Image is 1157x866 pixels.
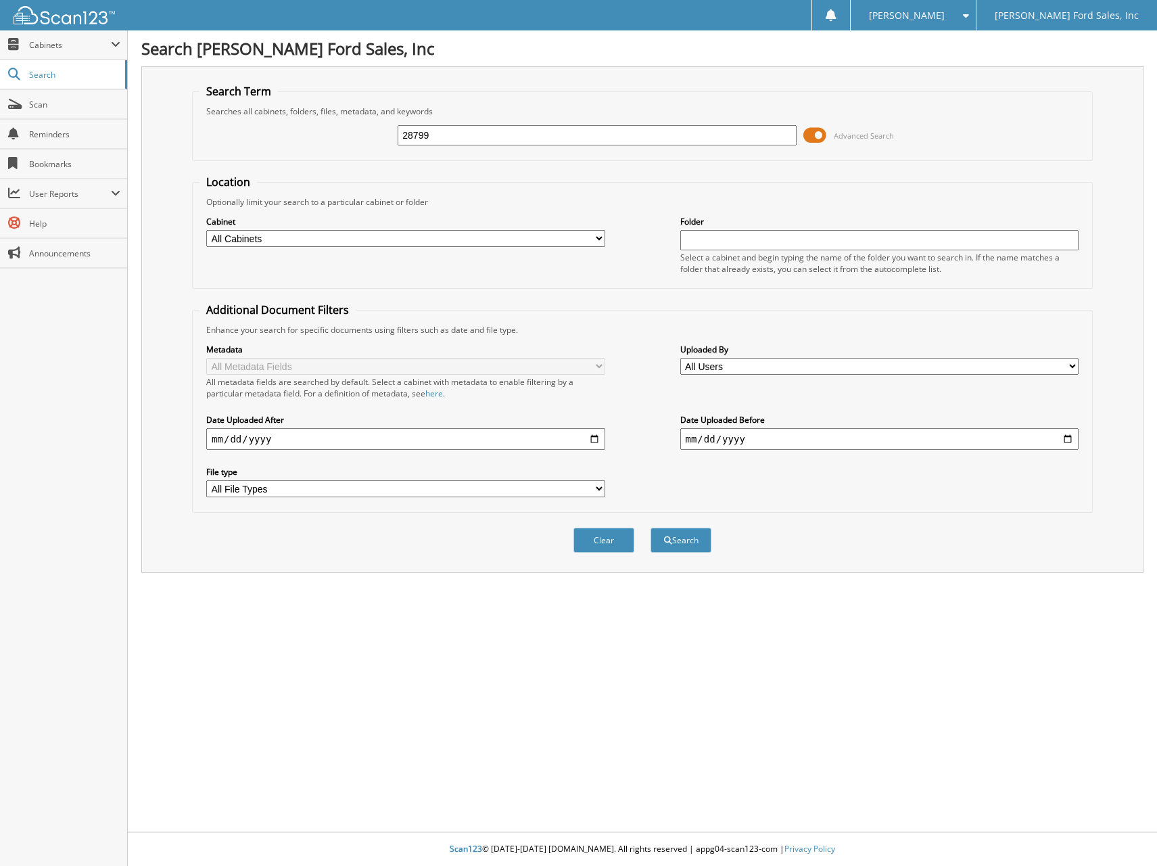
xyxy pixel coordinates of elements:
[199,106,1085,117] div: Searches all cabinets, folders, files, metadata, and keywords
[425,388,443,399] a: here
[29,69,118,81] span: Search
[573,528,634,553] button: Clear
[199,175,257,189] legend: Location
[680,344,1079,355] label: Uploaded By
[680,216,1079,227] label: Folder
[29,99,120,110] span: Scan
[680,252,1079,275] div: Select a cabinet and begin typing the name of the folder you want to search in. If the name match...
[29,129,120,140] span: Reminders
[206,376,605,399] div: All metadata fields are searched by default. Select a cabinet with metadata to enable filtering b...
[450,843,482,854] span: Scan123
[14,6,115,24] img: scan123-logo-white.svg
[206,414,605,426] label: Date Uploaded After
[141,37,1143,60] h1: Search [PERSON_NAME] Ford Sales, Inc
[206,216,605,227] label: Cabinet
[199,302,356,317] legend: Additional Document Filters
[29,218,120,229] span: Help
[869,12,945,20] span: [PERSON_NAME]
[1089,801,1157,866] iframe: Chat Widget
[206,344,605,355] label: Metadata
[199,196,1085,208] div: Optionally limit your search to a particular cabinet or folder
[651,528,711,553] button: Search
[834,131,894,141] span: Advanced Search
[29,248,120,259] span: Announcements
[128,833,1157,866] div: © [DATE]-[DATE] [DOMAIN_NAME]. All rights reserved | appg04-scan123-com |
[784,843,835,854] a: Privacy Policy
[199,324,1085,336] div: Enhance your search for specific documents using filters such as date and file type.
[29,188,111,200] span: User Reports
[680,414,1079,426] label: Date Uploaded Before
[199,84,278,99] legend: Search Term
[680,428,1079,450] input: end
[995,12,1139,20] span: [PERSON_NAME] Ford Sales, Inc
[29,39,111,51] span: Cabinets
[29,158,120,170] span: Bookmarks
[206,428,605,450] input: start
[206,466,605,478] label: File type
